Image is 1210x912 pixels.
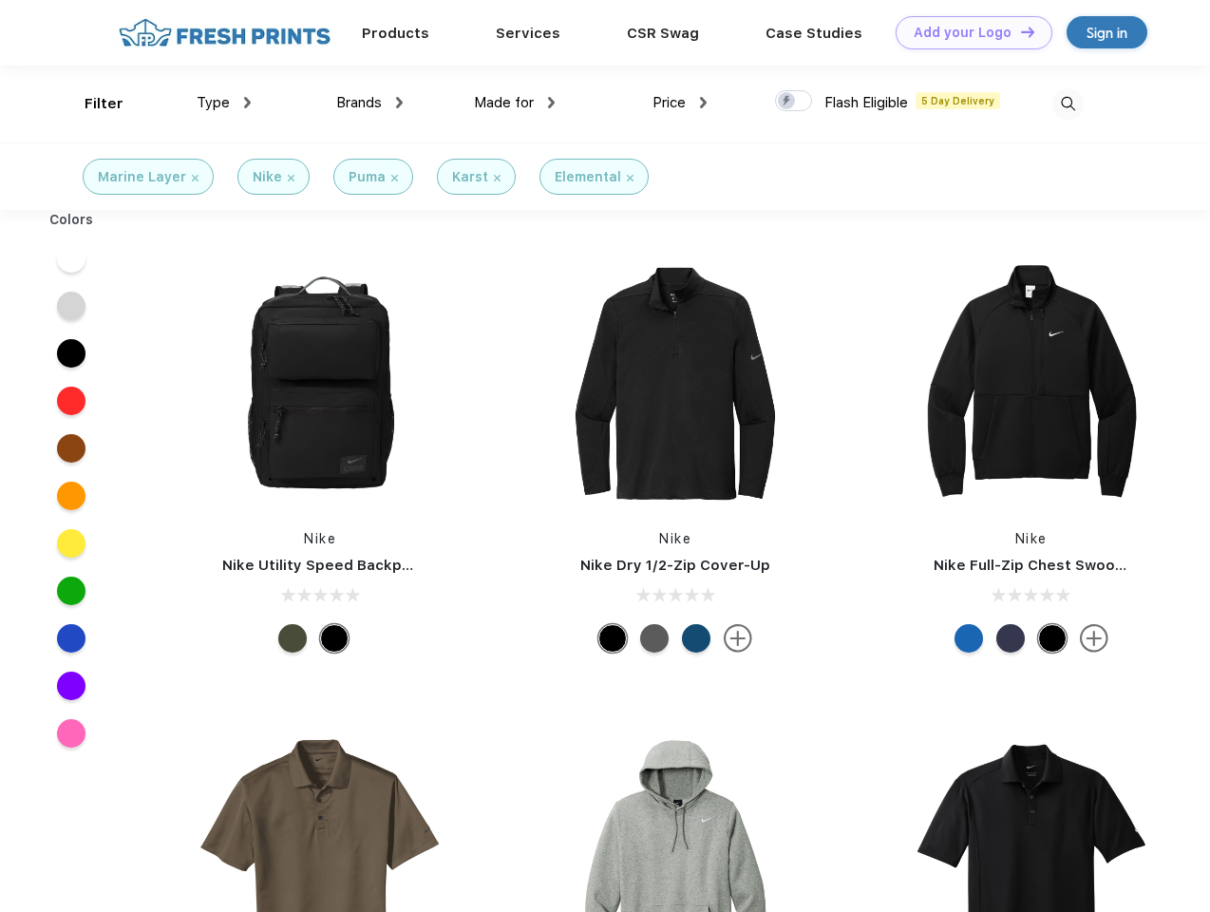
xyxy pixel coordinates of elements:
img: filter_cancel.svg [288,175,294,181]
img: func=resize&h=266 [905,257,1158,510]
a: Nike Full-Zip Chest Swoosh Jacket [934,557,1186,574]
div: Elemental [555,167,621,187]
img: dropdown.png [548,97,555,108]
div: Add your Logo [914,25,1011,41]
a: Nike [304,531,336,546]
div: Midnight Navy [996,624,1025,653]
div: Cargo Khaki [278,624,307,653]
div: Black [598,624,627,653]
img: dropdown.png [244,97,251,108]
img: filter_cancel.svg [192,175,199,181]
a: CSR Swag [627,25,699,42]
div: Colors [35,210,108,230]
img: more.svg [724,624,752,653]
span: 5 Day Delivery [916,92,1000,109]
div: Black [1038,624,1067,653]
div: Royal [955,624,983,653]
img: filter_cancel.svg [627,175,633,181]
img: DT [1021,27,1034,37]
span: Type [197,94,230,111]
a: Products [362,25,429,42]
span: Made for [474,94,534,111]
a: Nike Utility Speed Backpack [222,557,427,574]
img: desktop_search.svg [1052,88,1084,120]
img: dropdown.png [396,97,403,108]
div: Marine Layer [98,167,186,187]
div: Filter [85,93,123,115]
img: fo%20logo%202.webp [113,16,336,49]
a: Nike [659,531,691,546]
img: dropdown.png [700,97,707,108]
div: Nike [253,167,282,187]
img: filter_cancel.svg [391,175,398,181]
a: Nike Dry 1/2-Zip Cover-Up [580,557,770,574]
img: func=resize&h=266 [194,257,446,510]
div: Sign in [1087,22,1127,44]
div: Karst [452,167,488,187]
span: Flash Eligible [824,94,908,111]
div: Black Heather [640,624,669,653]
span: Price [652,94,686,111]
div: Black [320,624,349,653]
img: filter_cancel.svg [494,175,501,181]
a: Services [496,25,560,42]
span: Brands [336,94,382,111]
img: more.svg [1080,624,1108,653]
img: func=resize&h=266 [549,257,802,510]
div: Puma [349,167,386,187]
a: Sign in [1067,16,1147,48]
a: Nike [1015,531,1048,546]
div: Gym Blue [682,624,710,653]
